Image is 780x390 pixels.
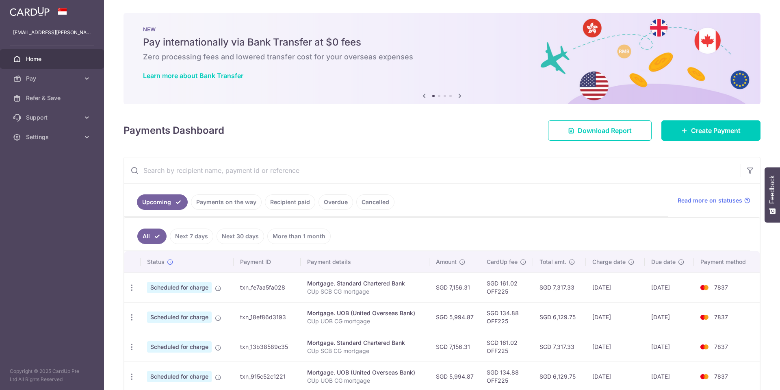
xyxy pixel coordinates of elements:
span: Home [26,55,80,63]
p: CUp UOB CG mortgage [307,377,423,385]
span: Settings [26,133,80,141]
button: Feedback - Show survey [765,167,780,222]
span: Charge date [592,258,626,266]
a: Next 30 days [217,229,264,244]
span: Total amt. [539,258,566,266]
td: [DATE] [586,302,645,332]
input: Search by recipient name, payment id or reference [124,157,741,183]
td: [DATE] [645,332,694,362]
div: Mortgage. Standard Chartered Bank [307,339,423,347]
img: Bank Card [696,283,713,292]
a: Learn more about Bank Transfer [143,72,243,80]
a: Read more on statuses [678,196,750,205]
span: Support [26,113,80,122]
a: More than 1 month [267,229,331,244]
span: Pay [26,74,80,83]
span: 7837 [714,284,728,291]
p: [EMAIL_ADDRESS][PERSON_NAME][PERSON_NAME][DOMAIN_NAME] [13,28,91,37]
td: [DATE] [645,302,694,332]
p: CUp UOB CG mortgage [307,317,423,325]
span: Scheduled for charge [147,312,212,323]
td: SGD 7,317.33 [533,332,586,362]
a: Cancelled [356,194,394,210]
td: SGD 7,156.31 [429,272,480,302]
img: Bank transfer banner [123,13,760,104]
td: SGD 5,994.87 [429,302,480,332]
th: Payment details [301,251,429,272]
td: txn_13b38589c35 [234,332,301,362]
p: NEW [143,26,741,33]
span: 7837 [714,343,728,350]
span: Scheduled for charge [147,341,212,353]
span: Status [147,258,165,266]
span: Refer & Save [26,94,80,102]
span: Due date [651,258,676,266]
div: Mortgage. UOB (United Overseas Bank) [307,309,423,317]
span: Scheduled for charge [147,371,212,382]
td: SGD 7,156.31 [429,332,480,362]
a: Download Report [548,120,652,141]
img: CardUp [10,7,50,16]
span: Feedback [769,175,776,204]
td: [DATE] [645,272,694,302]
a: All [137,229,167,244]
td: SGD 161.02 OFF225 [480,272,533,302]
span: Scheduled for charge [147,282,212,293]
span: Read more on statuses [678,196,742,205]
a: Payments on the way [191,194,262,210]
td: SGD 134.88 OFF225 [480,302,533,332]
td: SGD 161.02 OFF225 [480,332,533,362]
h4: Payments Dashboard [123,123,224,138]
div: Mortgage. UOB (United Overseas Bank) [307,368,423,377]
span: Amount [436,258,457,266]
td: SGD 6,129.75 [533,302,586,332]
span: CardUp fee [487,258,518,266]
span: Create Payment [691,126,741,135]
th: Payment ID [234,251,301,272]
iframe: Opens a widget where you can find more information [728,366,772,386]
div: Mortgage. Standard Chartered Bank [307,279,423,288]
p: CUp SCB CG mortgage [307,347,423,355]
img: Bank Card [696,312,713,322]
h5: Pay internationally via Bank Transfer at $0 fees [143,36,741,49]
img: Bank Card [696,372,713,381]
a: Upcoming [137,194,188,210]
a: Recipient paid [265,194,315,210]
p: CUp SCB CG mortgage [307,288,423,296]
td: SGD 7,317.33 [533,272,586,302]
img: Bank Card [696,342,713,352]
span: 7837 [714,314,728,320]
th: Payment method [694,251,760,272]
td: [DATE] [586,332,645,362]
span: Download Report [578,126,632,135]
a: Overdue [318,194,353,210]
h6: Zero processing fees and lowered transfer cost for your overseas expenses [143,52,741,62]
a: Next 7 days [170,229,213,244]
td: [DATE] [586,272,645,302]
td: txn_18ef86d3193 [234,302,301,332]
span: 7837 [714,373,728,380]
td: txn_fe7aa5fa028 [234,272,301,302]
a: Create Payment [661,120,760,141]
